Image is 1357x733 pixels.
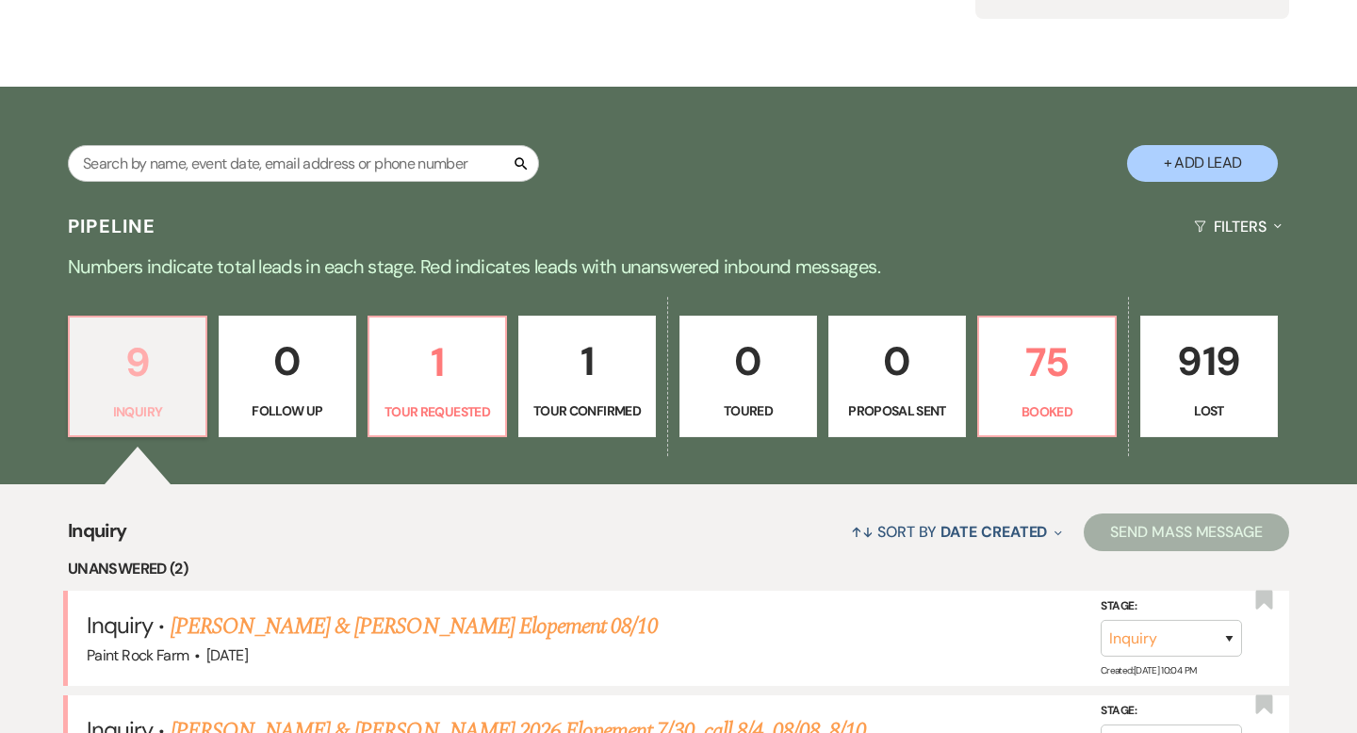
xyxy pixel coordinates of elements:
[68,213,156,239] h3: Pipeline
[977,316,1117,438] a: 75Booked
[231,330,344,393] p: 0
[381,331,494,394] p: 1
[1101,664,1196,676] span: Created: [DATE] 10:04 PM
[851,522,874,542] span: ↑↓
[518,316,656,438] a: 1Tour Confirmed
[1140,316,1278,438] a: 919Lost
[206,645,248,665] span: [DATE]
[679,316,817,438] a: 0Toured
[841,400,954,421] p: Proposal Sent
[940,522,1047,542] span: Date Created
[68,316,207,438] a: 9Inquiry
[381,401,494,422] p: Tour Requested
[219,316,356,438] a: 0Follow Up
[81,331,194,394] p: 9
[368,316,507,438] a: 1Tour Requested
[1186,202,1289,252] button: Filters
[1153,400,1266,421] p: Lost
[828,316,966,438] a: 0Proposal Sent
[81,401,194,422] p: Inquiry
[87,645,188,665] span: Paint Rock Farm
[1101,701,1242,722] label: Stage:
[843,507,1070,557] button: Sort By Date Created
[990,401,1104,422] p: Booked
[692,330,805,393] p: 0
[171,610,659,643] a: [PERSON_NAME] & [PERSON_NAME] Elopement 08/10
[1127,145,1278,182] button: + Add Lead
[68,516,127,557] span: Inquiry
[68,557,1289,581] li: Unanswered (2)
[231,400,344,421] p: Follow Up
[531,400,644,421] p: Tour Confirmed
[1101,596,1242,617] label: Stage:
[990,331,1104,394] p: 75
[87,611,153,640] span: Inquiry
[1084,513,1289,551] button: Send Mass Message
[692,400,805,421] p: Toured
[531,330,644,393] p: 1
[841,330,954,393] p: 0
[68,145,539,182] input: Search by name, event date, email address or phone number
[1153,330,1266,393] p: 919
